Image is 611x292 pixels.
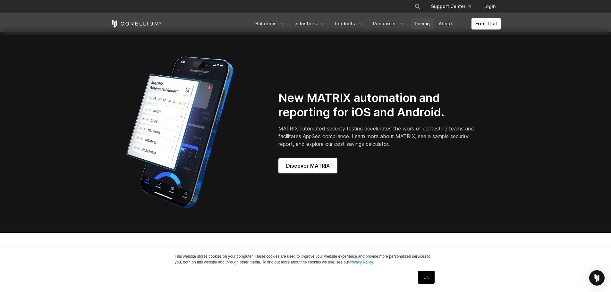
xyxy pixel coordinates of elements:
a: Privacy Policy. [349,260,374,264]
a: Products [331,18,368,29]
span: Discover MATRIX [286,162,330,170]
p: This website stores cookies on your computer. These cookies are used to improve your website expe... [175,254,437,265]
p: MATRIX automated security testing accelerates the work of pentesting teams and facilitates AppSec... [278,125,476,148]
div: Open Intercom Messenger [589,270,605,286]
img: Corellium_MATRIX_Hero_1_1x [111,52,249,213]
div: Navigation Menu [407,1,501,12]
a: About [435,18,465,29]
button: Search [412,1,423,12]
a: Industries [291,18,330,29]
a: Solutions [251,18,289,29]
a: Discover MATRIX [278,158,337,173]
a: Pricing [411,18,434,29]
a: Free Trial [471,18,501,29]
a: Login [478,1,501,12]
h2: New MATRIX automation and reporting for iOS and Android. [278,91,476,120]
a: Resources [369,18,410,29]
a: Corellium Home [111,20,162,28]
div: Navigation Menu [251,18,501,29]
a: OK [418,271,434,284]
a: Support Center [426,1,476,12]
